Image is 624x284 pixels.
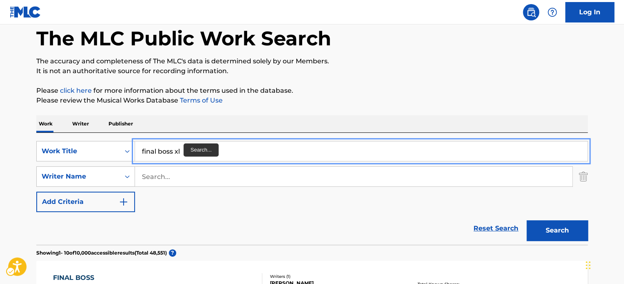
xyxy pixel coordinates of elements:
[579,166,588,187] img: Delete Criterion
[586,253,591,277] div: Drag
[36,66,588,76] p: It is not an authoritative source for recording information.
[547,7,557,17] img: help
[527,220,588,241] button: Search
[42,146,115,156] div: Work Title
[70,115,91,132] p: Writer
[178,96,223,104] a: Terms of Use
[169,249,176,257] span: ?
[36,192,135,212] button: Add Criteria
[469,219,522,237] a: Reset Search
[565,2,614,22] a: Log In
[53,273,127,283] div: FINAL BOSS
[36,115,55,132] p: Work
[36,56,588,66] p: The accuracy and completeness of The MLC's data is determined solely by our Members.
[36,141,588,245] form: Search Form
[60,87,92,94] a: click here
[135,141,587,161] input: Search...
[36,86,588,96] p: Please for more information about the terms used in the database.
[526,7,536,17] img: search
[135,167,572,186] input: Search...
[36,249,167,257] p: Showing 1 - 10 of 10,000 accessible results (Total 48,551 )
[270,273,393,280] div: Writers ( 1 )
[36,26,331,51] h1: The MLC Public Work Search
[10,6,41,18] img: MLC Logo
[42,172,115,181] div: Writer Name
[106,115,135,132] p: Publisher
[119,197,128,207] img: 9d2ae6d4665cec9f34b9.svg
[583,245,624,284] iframe: Hubspot Iframe
[583,245,624,284] div: Chat Widget
[36,96,588,105] p: Please review the Musical Works Database
[120,141,135,161] div: On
